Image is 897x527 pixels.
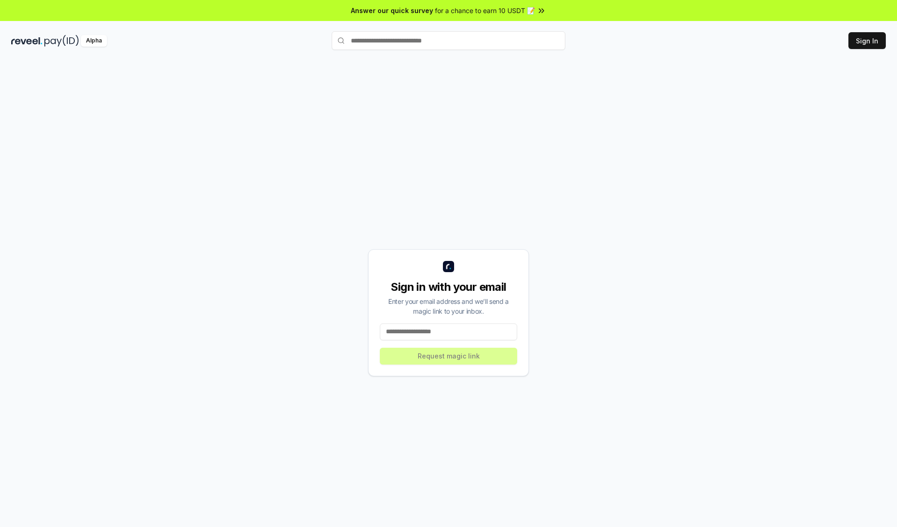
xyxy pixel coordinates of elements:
img: pay_id [44,35,79,47]
img: logo_small [443,261,454,272]
div: Alpha [81,35,107,47]
img: reveel_dark [11,35,43,47]
span: for a chance to earn 10 USDT 📝 [435,6,535,15]
div: Enter your email address and we’ll send a magic link to your inbox. [380,296,517,316]
span: Answer our quick survey [351,6,433,15]
button: Sign In [848,32,886,49]
div: Sign in with your email [380,280,517,295]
